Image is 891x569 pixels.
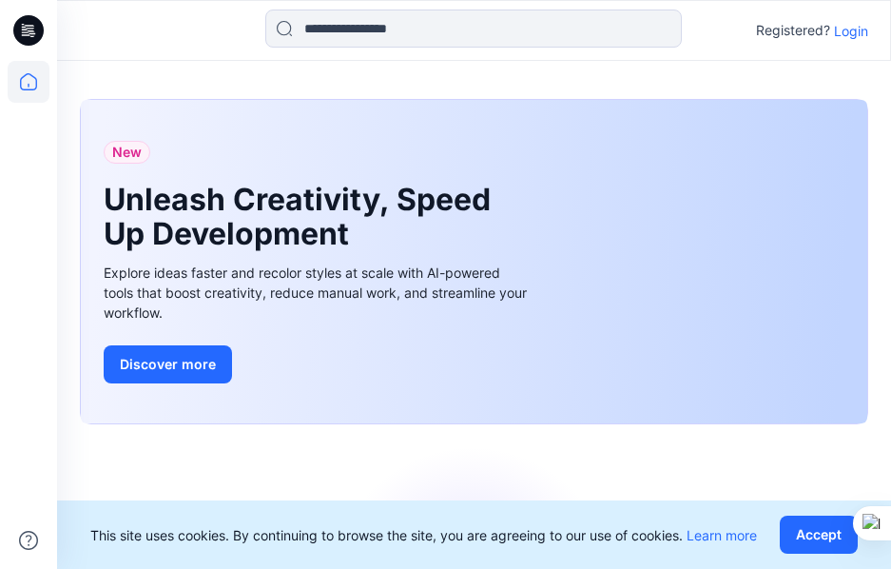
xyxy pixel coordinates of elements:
div: Explore ideas faster and recolor styles at scale with AI-powered tools that boost creativity, red... [104,263,532,323]
p: Registered? [756,19,830,42]
p: Login [834,21,868,41]
a: Learn more [687,527,757,543]
span: New [112,141,142,164]
button: Discover more [104,345,232,383]
p: This site uses cookies. By continuing to browse the site, you are agreeing to our use of cookies. [90,525,757,545]
a: Discover more [104,345,532,383]
h1: Unleash Creativity, Speed Up Development [104,183,503,251]
button: Accept [780,516,858,554]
